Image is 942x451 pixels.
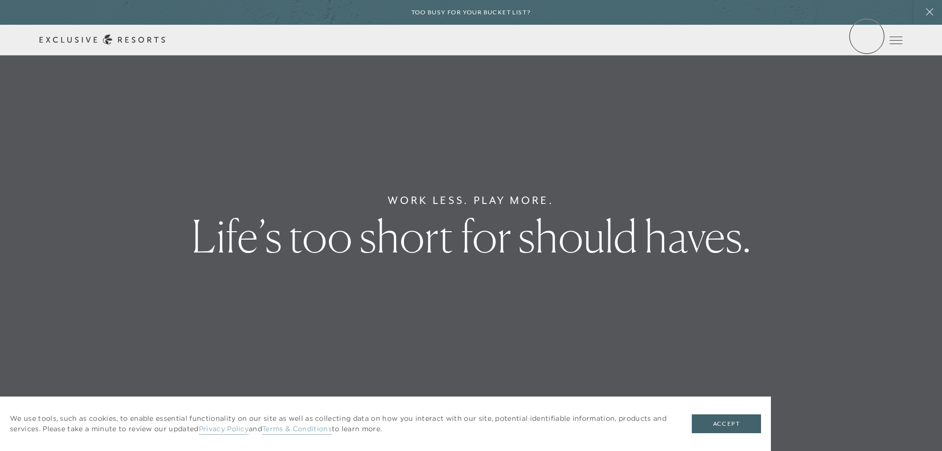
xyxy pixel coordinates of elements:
[388,193,554,208] h6: Work Less. Play More.
[191,214,751,258] h1: Life’s too short for should haves.
[10,413,672,434] p: We use tools, such as cookies, to enable essential functionality on our site as well as collectin...
[692,414,761,433] button: Accept
[262,424,332,435] a: Terms & Conditions
[199,424,249,435] a: Privacy Policy
[890,37,902,44] button: Open navigation
[411,8,531,17] h6: Too busy for your bucket list?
